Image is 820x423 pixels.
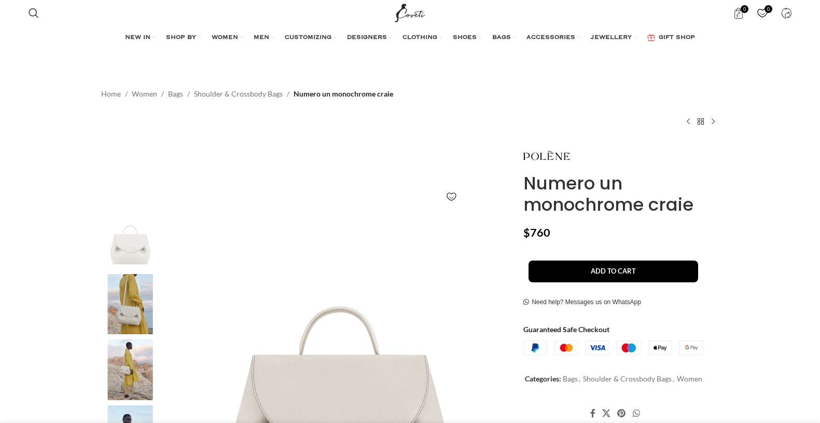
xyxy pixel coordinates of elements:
[741,5,748,13] span: 0
[614,405,629,421] a: Pinterest social link
[212,34,238,42] span: WOMEN
[677,374,702,383] a: Women
[526,28,580,48] a: ACCESSORIES
[492,28,516,48] a: BAGS
[647,34,655,41] img: GiftBag
[526,34,575,42] span: ACCESSORIES
[523,143,570,168] img: Polene
[23,3,44,23] a: Search
[347,34,387,42] span: DESIGNERS
[132,88,157,100] a: Women
[563,374,578,383] a: Bags
[254,28,274,48] a: MEN
[285,34,331,42] span: CUSTOMIZING
[523,226,550,239] bdi: 760
[523,298,641,307] a: Need help? Messages us on WhatsApp
[599,405,614,421] a: X social link
[673,373,674,385] span: ,
[583,374,672,383] a: Shoulder & Crossbody Bags
[752,3,773,23] div: My Wishlist
[591,34,632,42] span: JEWELLERY
[492,34,511,42] span: BAGS
[168,88,183,100] a: Bags
[453,34,477,42] span: SHOES
[523,226,530,239] span: $
[765,5,772,13] span: 0
[591,28,637,48] a: JEWELLERY
[99,339,162,400] img: Polene bags
[294,88,393,100] span: Numero un monochrome craie
[453,28,482,48] a: SHOES
[402,28,442,48] a: CLOTHING
[99,208,162,269] img: Polene
[629,405,643,421] a: WhatsApp social link
[402,34,437,42] span: CLOTHING
[682,115,694,128] a: Previous product
[647,28,695,48] a: GIFT SHOP
[728,3,749,23] a: 0
[659,34,695,42] span: GIFT SHOP
[587,405,599,421] a: Facebook social link
[523,173,719,215] h1: Numero un monochrome craie
[166,28,201,48] a: SHOP BY
[194,88,283,100] a: Shoulder & Crossbody Bags
[523,340,703,355] img: guaranteed-safe-checkout-bordered.j
[125,34,150,42] span: NEW IN
[99,274,162,335] img: Polene bag
[579,373,580,385] span: ,
[529,261,698,282] button: Add to cart
[101,88,121,100] a: Home
[101,88,393,100] nav: Breadcrumb
[393,8,427,17] a: Site logo
[254,34,269,42] span: MEN
[707,115,719,128] a: Next product
[523,325,609,334] strong: Guaranteed Safe Checkout
[166,34,196,42] span: SHOP BY
[23,28,797,48] div: Main navigation
[752,3,773,23] a: 0
[125,28,156,48] a: NEW IN
[347,28,392,48] a: DESIGNERS
[525,374,561,383] span: Categories:
[285,28,337,48] a: CUSTOMIZING
[212,28,243,48] a: WOMEN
